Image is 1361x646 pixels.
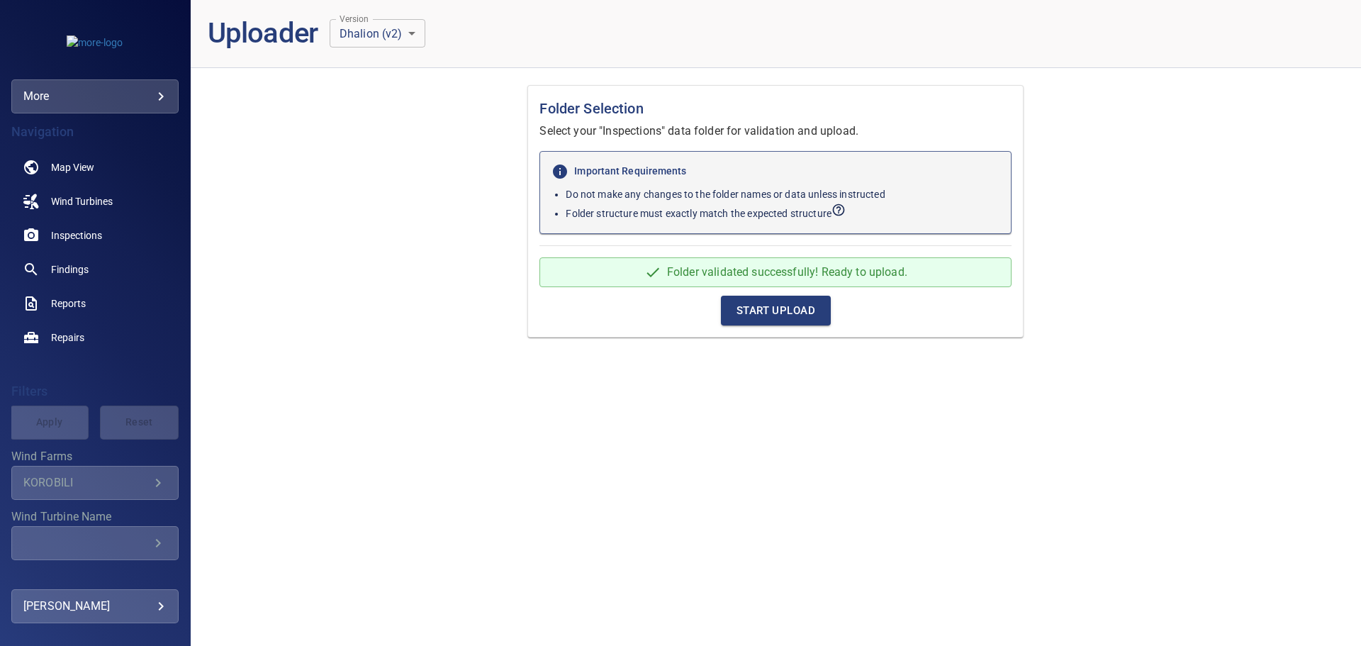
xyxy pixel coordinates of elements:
[51,330,84,345] span: Repairs
[11,384,179,399] h4: Filters
[667,264,907,281] p: Folder validated successfully! Ready to upload.
[566,187,999,201] p: Do not make any changes to the folder names or data unless instructed
[23,85,167,108] div: more
[539,97,1012,120] h1: Folder Selection
[51,296,86,311] span: Reports
[51,194,113,208] span: Wind Turbines
[551,163,999,180] h6: Important Requirements
[11,184,179,218] a: windturbines noActive
[11,150,179,184] a: map noActive
[11,252,179,286] a: findings noActive
[566,208,846,219] span: Folder structure must exactly match the expected structure
[23,595,167,618] div: [PERSON_NAME]
[11,451,179,462] label: Wind Farms
[539,123,1012,140] p: Select your "Inspections" data folder for validation and upload.
[51,160,94,174] span: Map View
[736,301,815,320] span: Start Upload
[11,218,179,252] a: inspections noActive
[11,79,179,113] div: more
[208,17,318,50] h1: Uploader
[330,19,425,48] div: Dhalion (v2)
[11,526,179,560] div: Wind Turbine Name
[67,35,123,50] img: more-logo
[721,296,831,325] button: Start Upload
[11,125,179,139] h4: Navigation
[11,466,179,500] div: Wind Farms
[11,286,179,321] a: reports noActive
[23,476,150,489] div: KOROBILI
[11,321,179,355] a: repairs noActive
[51,262,89,277] span: Findings
[51,228,102,243] span: Inspections
[11,511,179,523] label: Wind Turbine Name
